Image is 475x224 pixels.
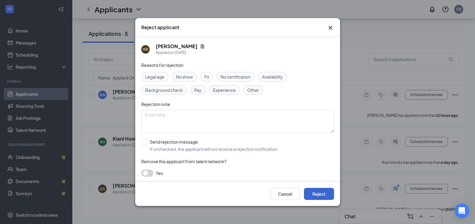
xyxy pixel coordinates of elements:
span: Rejection note [141,101,170,107]
span: Pay [194,87,202,93]
span: Availability [262,73,283,80]
span: No certification [220,73,251,80]
span: No show [176,73,193,80]
div: GS [143,47,148,52]
button: Close [327,24,334,31]
span: Remove this applicant from talent network? [141,159,227,164]
div: Applied on [DATE] [156,50,205,56]
button: Cancel [270,188,300,200]
div: Open Intercom Messenger [455,204,469,218]
svg: Document [200,44,205,49]
svg: Cross [327,24,334,31]
span: Experience [213,87,236,93]
span: Other [247,87,259,93]
button: Reject [304,188,334,200]
h5: [PERSON_NAME] [156,43,198,50]
span: Background check [145,87,183,93]
span: Fit [204,73,209,80]
h3: Reject applicant [141,24,179,31]
span: Legal age [145,73,164,80]
span: Yes [156,170,163,177]
span: Reasons for rejection [141,62,183,68]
